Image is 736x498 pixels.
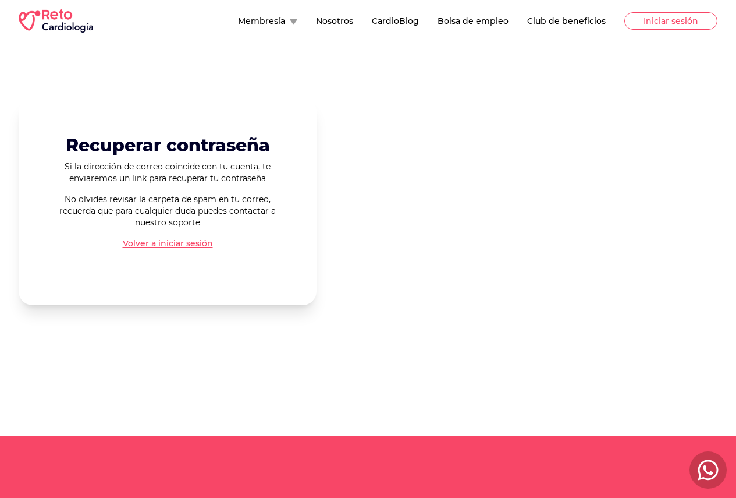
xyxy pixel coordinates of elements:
button: Iniciar sesión [624,12,717,30]
a: Volver a iniciar sesión [123,238,213,249]
button: Nosotros [316,15,353,27]
button: Membresía [238,15,297,27]
h2: Recuperar contraseña [56,135,279,156]
p: Si la dirección de correo coincide con tu cuenta, te enviaremos un link para recuperar tu contraseña [56,161,279,184]
button: Bolsa de empleo [438,15,509,27]
img: RETO Cardio Logo [19,9,93,33]
p: No olvides revisar la carpeta de spam en tu correo, recuerda que para cualquier duda puedes conta... [56,193,279,228]
button: CardioBlog [372,15,419,27]
button: Club de beneficios [527,15,606,27]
